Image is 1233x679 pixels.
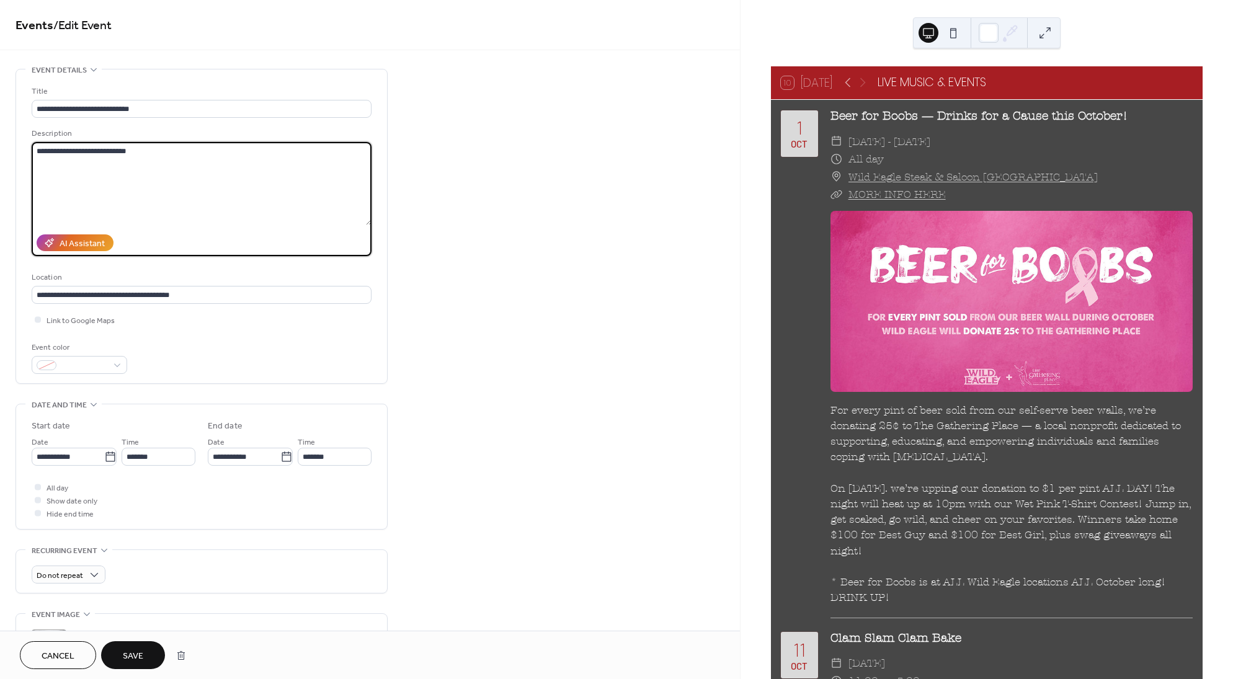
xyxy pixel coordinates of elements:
[32,629,66,664] div: ;
[32,64,87,77] span: Event details
[830,109,1128,123] a: Beer for Boobs — Drinks for a Cause this October!
[32,85,369,98] div: Title
[101,641,165,669] button: Save
[796,118,803,136] div: 1
[42,650,74,663] span: Cancel
[47,482,68,495] span: All day
[32,271,369,284] div: Location
[848,133,930,151] span: [DATE] - [DATE]
[298,436,315,449] span: Time
[32,341,125,354] div: Event color
[830,654,842,672] div: ​
[37,569,83,583] span: Do not repeat
[848,168,1098,186] a: Wild Eagle Steak & Saloon [GEOGRAPHIC_DATA]
[20,641,96,669] button: Cancel
[830,133,842,151] div: ​
[830,402,1193,605] div: For every pint of beer sold from our self-serve beer walls, we’re donating 25¢ to The Gathering P...
[122,436,139,449] span: Time
[32,420,70,433] div: Start date
[848,654,885,672] span: [DATE]
[848,150,884,168] span: All day
[830,185,842,203] div: ​
[32,608,80,621] span: Event image
[793,640,806,659] div: 11
[53,14,112,38] span: / Edit Event
[32,544,97,557] span: Recurring event
[848,188,946,200] a: MORE INFO HERE
[123,650,143,663] span: Save
[208,420,243,433] div: End date
[791,140,808,149] div: Oct
[32,127,369,140] div: Description
[47,314,115,327] span: Link to Google Maps
[37,234,114,251] button: AI Assistant
[32,436,48,449] span: Date
[830,150,842,168] div: ​
[208,436,225,449] span: Date
[47,508,94,521] span: Hide end time
[60,237,105,251] div: AI Assistant
[47,495,97,508] span: Show date only
[32,399,87,412] span: Date and time
[16,14,53,38] a: Events
[878,74,986,92] div: LIVE MUSIC & EVENTS
[791,662,808,671] div: Oct
[830,631,961,645] a: Clam Slam Clam Bake
[830,168,842,186] div: ​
